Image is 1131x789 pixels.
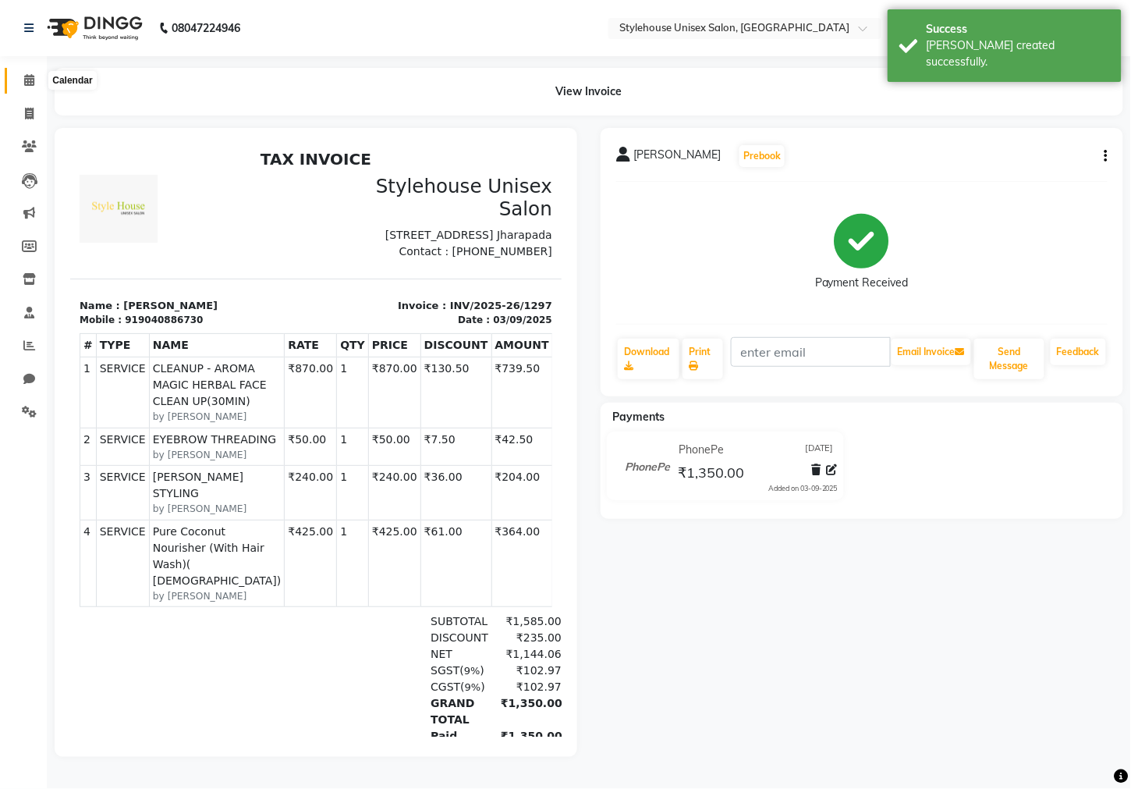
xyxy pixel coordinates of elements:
[255,31,482,77] h3: Stylehouse Unisex Salon
[618,339,679,379] a: Download
[10,322,27,376] td: 3
[679,464,745,485] span: ₹1,350.00
[10,190,27,214] th: #
[267,376,299,463] td: 1
[9,155,236,170] p: Name : [PERSON_NAME]
[350,190,421,214] th: DISCOUNT
[55,169,133,183] div: 919040886730
[26,376,79,463] td: SERVICE
[892,339,971,365] button: Email Invoice
[298,214,350,284] td: ₹870.00
[83,380,211,446] span: Pure Coconut Nourisher (With Hair Wash)( [DEMOGRAPHIC_DATA])
[421,470,491,486] div: ₹1,585.00
[267,190,299,214] th: QTY
[298,284,350,322] td: ₹50.00
[351,503,421,519] div: NET
[731,337,891,367] input: enter email
[612,410,665,424] span: Payments
[351,535,421,552] div: ( )
[10,214,27,284] td: 1
[805,442,834,458] span: [DATE]
[350,214,421,284] td: ₹130.50
[83,446,211,460] small: by [PERSON_NAME]
[26,284,79,322] td: SERVICE
[214,284,267,322] td: ₹50.00
[40,6,147,50] img: logo
[350,376,421,463] td: ₹61.00
[682,339,723,379] a: Print
[394,521,410,533] span: 9%
[255,155,482,170] p: Invoice : INV/2025-26/1297
[633,147,721,169] span: [PERSON_NAME]
[255,100,482,116] p: Contact : [PHONE_NUMBER]
[298,376,350,463] td: ₹425.00
[255,84,482,100] p: [STREET_ADDRESS] Jharapada
[815,275,909,292] div: Payment Received
[83,304,211,318] small: by [PERSON_NAME]
[395,538,411,549] span: 9%
[974,339,1044,379] button: Send Message
[172,6,240,50] b: 08047224946
[351,585,421,601] div: Paid
[679,442,725,458] span: PhonePe
[298,190,350,214] th: PRICE
[83,288,211,304] span: EYEBROW THREADING
[9,169,51,183] div: Mobile :
[351,552,421,585] div: GRAND TOTAL
[421,552,491,585] div: ₹1,350.00
[267,214,299,284] td: 1
[768,483,838,494] div: Added on 03-09-2025
[351,519,421,535] div: ( )
[10,376,27,463] td: 4
[421,585,491,601] div: ₹1,350.00
[55,68,1123,116] div: View Invoice
[421,190,482,214] th: AMOUNT
[423,169,482,183] div: 03/09/2025
[421,284,482,322] td: ₹42.50
[26,322,79,376] td: SERVICE
[351,470,421,486] div: SUBTOTAL
[298,322,350,376] td: ₹240.00
[26,214,79,284] td: SERVICE
[350,322,421,376] td: ₹36.00
[421,486,491,503] div: ₹235.00
[350,284,421,322] td: ₹7.50
[421,214,482,284] td: ₹739.50
[83,266,211,280] small: by [PERSON_NAME]
[421,376,482,463] td: ₹364.00
[739,145,785,167] button: Prebook
[214,322,267,376] td: ₹240.00
[1051,339,1106,365] a: Feedback
[214,190,267,214] th: RATE
[214,214,267,284] td: ₹870.00
[927,37,1110,70] div: Bill created successfully.
[267,322,299,376] td: 1
[421,322,482,376] td: ₹204.00
[83,358,211,372] small: by [PERSON_NAME]
[83,325,211,358] span: [PERSON_NAME] STYLING
[360,537,390,549] span: CGST
[421,503,491,519] div: ₹1,144.06
[26,190,79,214] th: TYPE
[267,284,299,322] td: 1
[351,486,421,503] div: DISCOUNT
[79,190,214,214] th: NAME
[421,519,491,535] div: ₹102.97
[388,169,420,183] div: Date :
[927,21,1110,37] div: Success
[360,521,389,533] span: SGST
[214,376,267,463] td: ₹425.00
[10,284,27,322] td: 2
[9,6,482,25] h2: TAX INVOICE
[48,71,96,90] div: Calendar
[421,535,491,552] div: ₹102.97
[83,217,211,266] span: CLEANUP - AROMA MAGIC HERBAL FACE CLEAN UP(30MIN)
